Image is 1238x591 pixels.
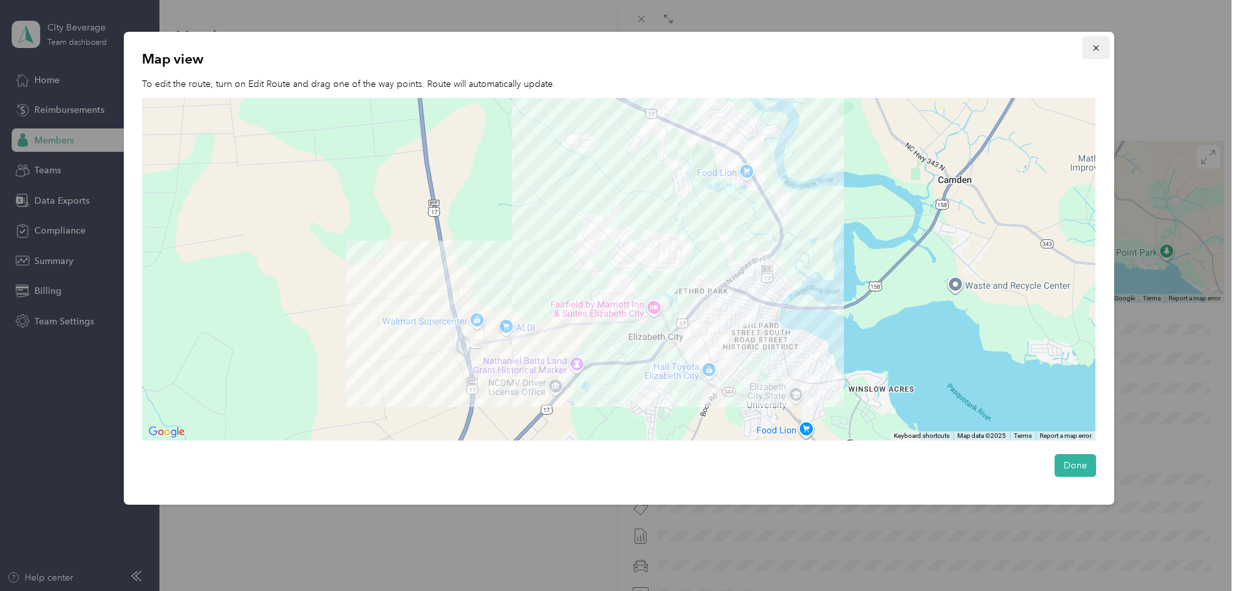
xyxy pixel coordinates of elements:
[145,424,188,440] img: Google
[894,431,950,440] button: Keyboard shortcuts
[142,50,1096,68] p: Map view
[957,432,1006,439] span: Map data ©2025
[142,77,1096,91] p: To edit the route, turn on Edit Route and drag one of the way points. Route will automatically up...
[1055,454,1096,477] button: Done
[1040,432,1092,439] a: Report a map error
[1165,518,1238,591] iframe: Everlance-gr Chat Button Frame
[145,424,188,440] a: Open this area in Google Maps (opens a new window)
[1014,432,1032,439] a: Terms (opens in new tab)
